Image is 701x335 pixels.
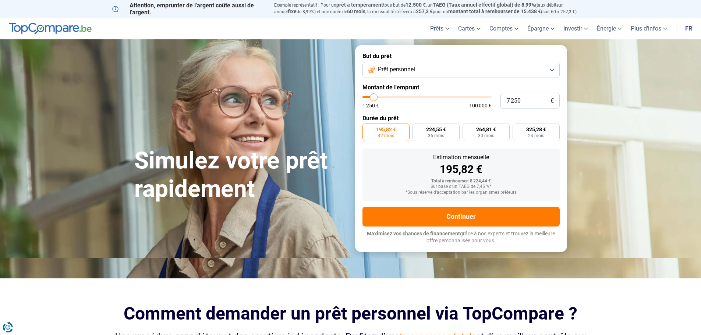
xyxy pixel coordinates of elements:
span: 325,28 € [526,127,546,132]
p: Exemple représentatif : Pour un tous but de , un (taux débiteur annuel de 8,99%) et une durée de ... [274,2,589,15]
span: prêt à tempérament [336,2,383,8]
span: 30 mois [478,133,494,138]
a: Énergie [592,18,626,39]
span: 12.500 € [406,2,426,8]
div: *Sous réserve d'acceptation par les organismes prêteurs [368,190,554,195]
span: 224,55 € [426,127,446,132]
span: Prêt personnel [378,65,415,74]
a: Plus d'infos [626,18,672,39]
span: 257,3 € [416,8,433,14]
div: Total à rembourser: 8 224,44 € [368,179,554,184]
span: fixe [288,8,297,14]
span: € [550,98,554,104]
a: Investir [559,18,592,39]
a: Cartes [454,18,485,39]
h2: Comment demander un prêt personnel via TopCompare ? [112,303,589,324]
span: 100 000 € [469,103,492,108]
img: TopCompare [9,23,92,35]
a: Comptes [485,18,523,39]
a: fr [681,18,697,39]
label: Montant de l'emprunt [362,84,560,91]
span: 264,81 € [476,127,496,132]
span: 60 mois [347,8,365,14]
div: 195,82 € [368,164,554,175]
button: Prêt personnel [362,62,560,78]
h1: Simulez votre prêt rapidement [134,147,346,203]
span: montant total à rembourser de 15.438 € [448,8,541,14]
p: Attention, emprunter de l'argent coûte aussi de l'argent. [112,2,265,16]
span: 36 mois [428,133,444,138]
span: TAEG (Taux annuel effectif global) de 8,99% [433,2,535,8]
span: 1 250 € [362,103,379,108]
p: grâce à nos experts et trouvez la meilleure offre personnalisée pour vous. [362,230,560,245]
span: Maximisez vos chances de financement [367,231,460,236]
a: Épargne [523,18,559,39]
a: Prêts [426,18,454,39]
label: Durée du prêt [362,115,560,122]
div: Sur base d'un TAEG de 7,45 %* [368,184,554,189]
span: 24 mois [528,133,544,138]
span: 195,82 € [376,127,396,132]
button: Continuer [362,207,560,227]
span: 42 mois [378,133,394,138]
div: Estimation mensuelle [368,154,554,160]
label: But du prêt [362,53,560,60]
